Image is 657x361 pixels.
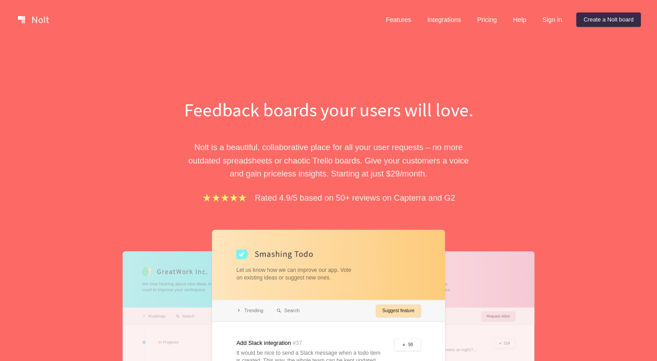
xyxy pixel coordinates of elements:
[379,13,419,27] a: Features
[255,191,455,204] p: Rated 4.9/5 based on 50+ reviews on Capterra and G2
[420,13,468,27] a: Integrations
[202,193,247,203] img: stars.b067e34983.png
[470,13,504,27] a: Pricing
[535,13,569,27] a: Sign in
[576,13,641,27] a: Create a Nolt board
[506,13,534,27] a: Help
[174,97,483,123] h1: Feedback boards your users will love.
[174,141,483,180] p: Nolt is a beautiful, collaborative place for all your user requests – no more outdated spreadshee...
